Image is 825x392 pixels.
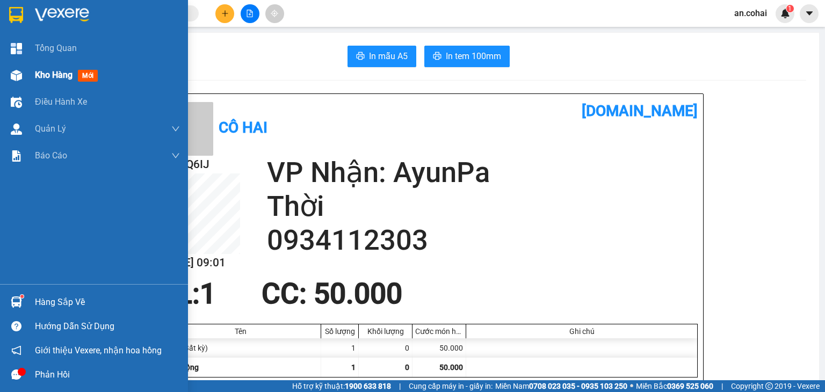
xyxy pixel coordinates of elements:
[412,338,466,358] div: 50.000
[582,102,698,120] b: [DOMAIN_NAME]
[20,295,24,298] sup: 1
[215,4,234,23] button: plus
[160,254,240,272] h2: [DATE] 09:01
[35,367,180,383] div: Phản hồi
[96,29,135,37] span: [DATE] 09:00
[765,382,773,390] span: copyright
[805,9,814,18] span: caret-down
[35,344,162,357] span: Giới thiệu Vexere, nhận hoa hồng
[255,278,409,310] div: CC : 50.000
[96,41,117,54] span: Gửi:
[267,223,698,257] h2: 0934112303
[409,380,493,392] span: Cung cấp máy in - giấy in:
[11,296,22,308] img: warehouse-icon
[667,382,713,390] strong: 0369 525 060
[361,327,409,336] div: Khối lượng
[221,10,229,17] span: plus
[321,338,359,358] div: 1
[495,380,627,392] span: Miền Nam
[324,327,356,336] div: Số lượng
[345,382,391,390] strong: 1900 633 818
[11,150,22,162] img: solution-icon
[11,321,21,331] span: question-circle
[219,119,267,136] b: Cô Hai
[5,33,59,50] h2: LEYUQ6IJ
[163,327,318,336] div: Tên
[35,122,66,135] span: Quản Lý
[96,74,133,93] span: KIỆN
[469,327,694,336] div: Ghi chú
[200,277,216,310] span: 1
[788,5,792,12] span: 1
[636,380,713,392] span: Miền Bắc
[348,46,416,67] button: printerIn mẫu A5
[267,156,698,190] h2: VP Nhận: AyunPa
[11,124,22,135] img: warehouse-icon
[9,7,23,23] img: logo-vxr
[265,4,284,23] button: aim
[433,52,442,62] span: printer
[271,10,278,17] span: aim
[160,338,321,358] div: KIỆN (Bất kỳ)
[800,4,819,23] button: caret-down
[415,327,463,336] div: Cước món hàng
[241,4,259,23] button: file-add
[726,6,776,20] span: an.cohai
[405,363,409,372] span: 0
[35,95,87,108] span: Điều hành xe
[246,10,254,17] span: file-add
[399,380,401,392] span: |
[446,49,501,63] span: In tem 100mm
[356,52,365,62] span: printer
[424,46,510,67] button: printerIn tem 100mm
[35,41,77,55] span: Tổng Quan
[160,156,240,173] h2: LEYUQ6IJ
[27,8,72,24] b: Cô Hai
[11,369,21,380] span: message
[78,70,98,82] span: mới
[35,294,180,310] div: Hàng sắp về
[11,70,22,81] img: warehouse-icon
[630,384,633,388] span: ⚪️
[359,338,412,358] div: 0
[35,149,67,162] span: Báo cáo
[439,363,463,372] span: 50.000
[267,190,698,223] h2: Thời
[96,59,210,71] span: [PERSON_NAME] HCM
[11,43,22,54] img: dashboard-icon
[369,49,408,63] span: In mẫu A5
[171,125,180,133] span: down
[529,382,627,390] strong: 0708 023 035 - 0935 103 250
[721,380,723,392] span: |
[780,9,790,18] img: icon-new-feature
[11,345,21,355] span: notification
[11,97,22,108] img: warehouse-icon
[292,380,391,392] span: Hỗ trợ kỹ thuật:
[35,318,180,335] div: Hướng dẫn sử dụng
[786,5,794,12] sup: 1
[35,70,73,80] span: Kho hàng
[351,363,356,372] span: 1
[171,151,180,160] span: down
